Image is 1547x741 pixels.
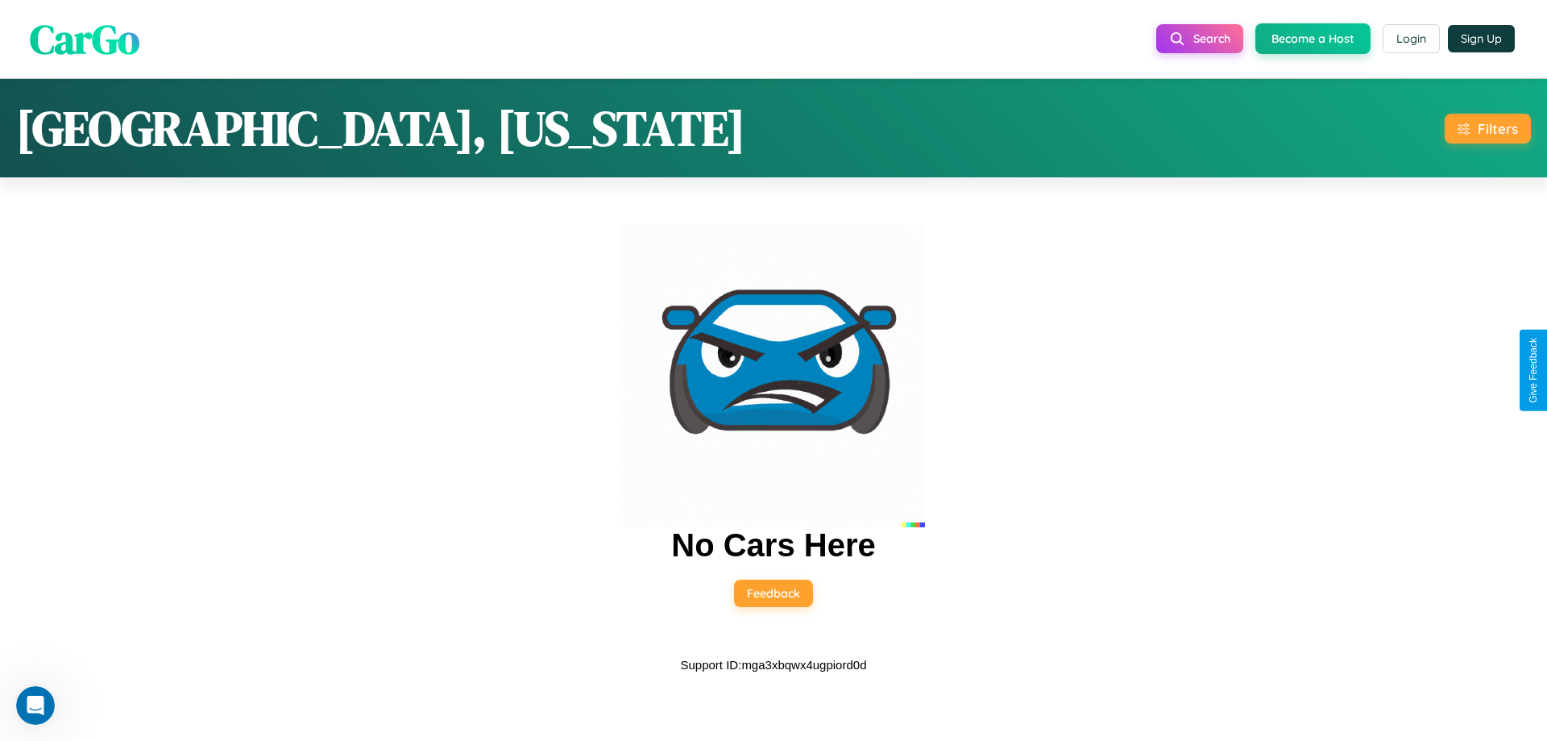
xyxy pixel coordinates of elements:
h1: [GEOGRAPHIC_DATA], [US_STATE] [16,95,745,161]
button: Feedback [734,580,813,607]
div: Filters [1478,120,1518,137]
span: Search [1193,31,1230,46]
button: Login [1383,24,1440,53]
img: car [622,224,925,527]
p: Support ID: mga3xbqwx4ugpiord0d [681,654,867,676]
h2: No Cars Here [671,527,875,564]
iframe: Intercom live chat [16,686,55,725]
button: Become a Host [1255,23,1371,54]
div: Give Feedback [1528,338,1539,403]
button: Sign Up [1448,25,1515,52]
span: CarGo [30,10,139,66]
